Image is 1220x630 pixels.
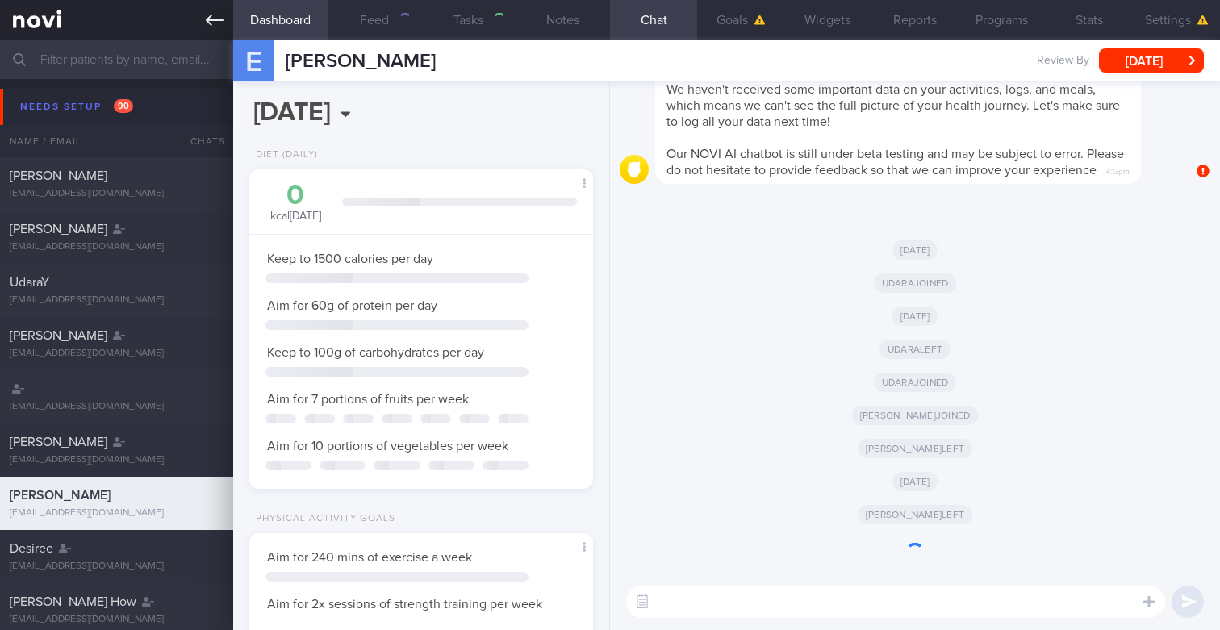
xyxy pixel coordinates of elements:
[852,406,979,425] span: [PERSON_NAME] joined
[879,340,951,359] span: Udara left
[10,276,49,289] span: UdaraY
[267,252,433,265] span: Keep to 1500 calories per day
[249,513,395,525] div: Physical Activity Goals
[10,595,136,608] span: [PERSON_NAME] How
[267,551,472,564] span: Aim for 240 mins of exercise a week
[10,169,107,182] span: [PERSON_NAME]
[10,489,111,502] span: [PERSON_NAME]
[249,149,318,161] div: Diet (Daily)
[10,348,224,360] div: [EMAIL_ADDRESS][DOMAIN_NAME]
[892,240,938,260] span: [DATE]
[10,507,224,519] div: [EMAIL_ADDRESS][DOMAIN_NAME]
[10,542,53,555] span: Desiree
[265,181,326,210] div: 0
[1037,54,1089,69] span: Review By
[267,393,469,406] span: Aim for 7 portions of fruits per week
[874,273,957,293] span: Udara joined
[169,125,233,157] div: Chats
[892,307,938,326] span: [DATE]
[10,294,224,307] div: [EMAIL_ADDRESS][DOMAIN_NAME]
[1099,48,1204,73] button: [DATE]
[267,598,542,611] span: Aim for 2x sessions of strength training per week
[286,52,436,71] span: [PERSON_NAME]
[267,440,508,453] span: Aim for 10 portions of vegetables per week
[10,401,224,413] div: [EMAIL_ADDRESS][DOMAIN_NAME]
[223,31,283,93] div: E
[267,299,437,312] span: Aim for 60g of protein per day
[10,436,107,449] span: [PERSON_NAME]
[10,454,224,466] div: [EMAIL_ADDRESS][DOMAIN_NAME]
[892,472,938,491] span: [DATE]
[858,439,972,458] span: [PERSON_NAME] left
[858,505,972,524] span: [PERSON_NAME] left
[267,346,484,359] span: Keep to 100g of carbohydrates per day
[666,148,1124,177] span: Our NOVI AI chatbot is still under beta testing and may be subject to error. Please do not hesita...
[10,561,224,573] div: [EMAIL_ADDRESS][DOMAIN_NAME]
[10,241,224,253] div: [EMAIL_ADDRESS][DOMAIN_NAME]
[10,614,224,626] div: [EMAIL_ADDRESS][DOMAIN_NAME]
[265,181,326,224] div: kcal [DATE]
[1106,162,1130,177] span: 4:13pm
[10,223,107,236] span: [PERSON_NAME]
[16,96,137,118] div: Needs setup
[666,83,1120,128] span: We haven't received some important data on your activities, logs, and meals, which means we can't...
[114,99,133,113] span: 90
[10,188,224,200] div: [EMAIL_ADDRESS][DOMAIN_NAME]
[874,373,957,392] span: Udara joined
[10,329,107,342] span: [PERSON_NAME]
